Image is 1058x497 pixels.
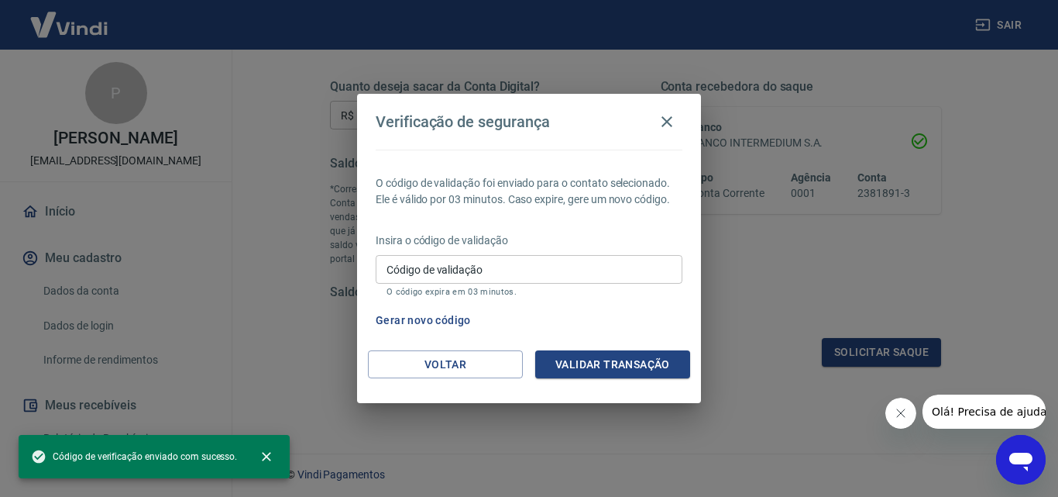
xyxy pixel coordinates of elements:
[369,306,477,335] button: Gerar novo código
[535,350,690,379] button: Validar transação
[368,350,523,379] button: Voltar
[249,440,283,474] button: close
[922,395,1046,429] iframe: Mensagem da empresa
[376,233,682,249] p: Insira o código de validação
[9,11,130,23] span: Olá! Precisa de ajuda?
[386,287,672,297] p: O código expira em 03 minutos.
[996,435,1046,485] iframe: Botão para abrir a janela de mensagens
[885,398,916,429] iframe: Fechar mensagem
[376,112,550,131] h4: Verificação de segurança
[31,449,237,464] span: Código de verificação enviado com sucesso.
[376,175,682,208] p: O código de validação foi enviado para o contato selecionado. Ele é válido por 03 minutos. Caso e...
